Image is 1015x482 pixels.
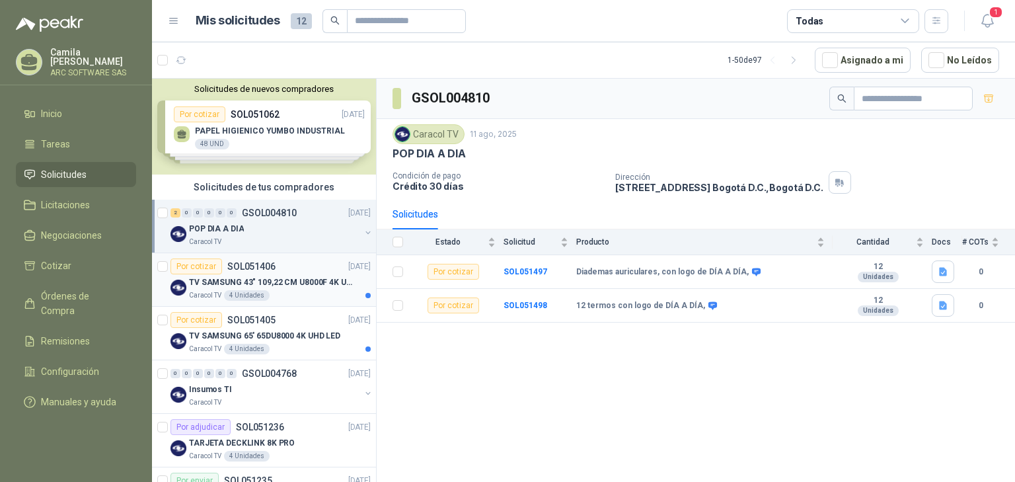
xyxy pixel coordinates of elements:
[41,167,87,182] span: Solicitudes
[182,208,192,218] div: 0
[796,14,823,28] div: Todas
[932,229,962,255] th: Docs
[395,127,410,141] img: Company Logo
[411,237,485,247] span: Estado
[170,419,231,435] div: Por adjudicar
[41,228,102,243] span: Negociaciones
[504,229,576,255] th: Solicitud
[152,175,376,200] div: Solicitudes de tus compradores
[41,137,70,151] span: Tareas
[330,16,340,25] span: search
[170,440,186,456] img: Company Logo
[152,79,376,175] div: Solicitudes de nuevos compradoresPor cotizarSOL051062[DATE] PAPEL HIGIENICO YUMBO INDUSTRIAL48 UN...
[182,369,192,378] div: 0
[412,88,492,108] h3: GSOL004810
[393,181,605,192] p: Crédito 30 días
[170,205,373,247] a: 2 0 0 0 0 0 GSOL004810[DATE] Company LogoPOP DIA A DIACaracol TV
[41,334,90,348] span: Remisiones
[189,223,244,235] p: POP DIA A DIA
[152,307,376,360] a: Por cotizarSOL051405[DATE] Company LogoTV SAMSUNG 65' 65DU8000 4K UHD LEDCaracol TV4 Unidades
[858,272,899,282] div: Unidades
[224,290,270,301] div: 4 Unidades
[170,280,186,296] img: Company Logo
[170,259,222,274] div: Por cotizar
[189,437,295,450] p: TARJETA DECKLINK 8K PRO
[189,330,340,342] p: TV SAMSUNG 65' 65DU8000 4K UHD LED
[16,329,136,354] a: Remisiones
[215,369,225,378] div: 0
[16,253,136,278] a: Cotizar
[16,223,136,248] a: Negociaciones
[833,296,924,306] b: 12
[189,383,232,396] p: Insumos TI
[393,147,466,161] p: POP DIA A DIA
[236,422,284,432] p: SOL051236
[170,333,186,349] img: Company Logo
[170,387,186,403] img: Company Logo
[157,84,371,94] button: Solicitudes de nuevos compradores
[504,267,547,276] a: SOL051497
[428,298,479,313] div: Por cotizar
[615,182,823,193] p: [STREET_ADDRESS] Bogotá D.C. , Bogotá D.C.
[348,421,371,434] p: [DATE]
[227,262,276,271] p: SOL051406
[170,312,222,328] div: Por cotizar
[41,289,124,318] span: Órdenes de Compra
[215,208,225,218] div: 0
[962,229,1015,255] th: # COTs
[975,9,999,33] button: 1
[833,229,932,255] th: Cantidad
[576,237,814,247] span: Producto
[189,344,221,354] p: Caracol TV
[16,192,136,218] a: Licitaciones
[170,369,180,378] div: 0
[204,208,214,218] div: 0
[227,315,276,325] p: SOL051405
[193,208,203,218] div: 0
[50,69,136,77] p: ARC SOFTWARE SAS
[576,267,749,278] b: Diademas auriculares, con logo de DÍA A DÍA,
[189,451,221,462] p: Caracol TV
[393,171,605,181] p: Condición de pago
[989,6,1003,19] span: 1
[962,266,999,278] b: 0
[41,364,99,379] span: Configuración
[504,301,547,310] a: SOL051498
[170,226,186,242] img: Company Logo
[41,198,90,212] span: Licitaciones
[348,207,371,220] p: [DATE]
[242,369,297,378] p: GSOL004768
[833,262,924,272] b: 12
[189,237,221,247] p: Caracol TV
[833,237,913,247] span: Cantidad
[815,48,911,73] button: Asignado a mi
[393,207,438,221] div: Solicitudes
[170,208,180,218] div: 2
[728,50,804,71] div: 1 - 50 de 97
[16,162,136,187] a: Solicitudes
[837,94,846,103] span: search
[615,173,823,182] p: Dirección
[41,395,116,409] span: Manuales y ayuda
[242,208,297,218] p: GSOL004810
[16,389,136,415] a: Manuales y ayuda
[291,13,312,29] span: 12
[152,253,376,307] a: Por cotizarSOL051406[DATE] Company LogoTV SAMSUNG 43" 109,22 CM U8000F 4K UHDCaracol TV4 Unidades
[858,305,899,316] div: Unidades
[189,397,221,408] p: Caracol TV
[204,369,214,378] div: 0
[16,16,83,32] img: Logo peakr
[348,261,371,273] p: [DATE]
[576,301,705,311] b: 12 termos con logo de DÍA A DÍA,
[50,48,136,66] p: Camila [PERSON_NAME]
[227,208,237,218] div: 0
[393,124,465,144] div: Caracol TV
[962,300,999,312] b: 0
[428,264,479,280] div: Por cotizar
[170,366,373,408] a: 0 0 0 0 0 0 GSOL004768[DATE] Company LogoInsumos TICaracol TV
[348,314,371,327] p: [DATE]
[189,290,221,301] p: Caracol TV
[152,414,376,467] a: Por adjudicarSOL051236[DATE] Company LogoTARJETA DECKLINK 8K PROCaracol TV4 Unidades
